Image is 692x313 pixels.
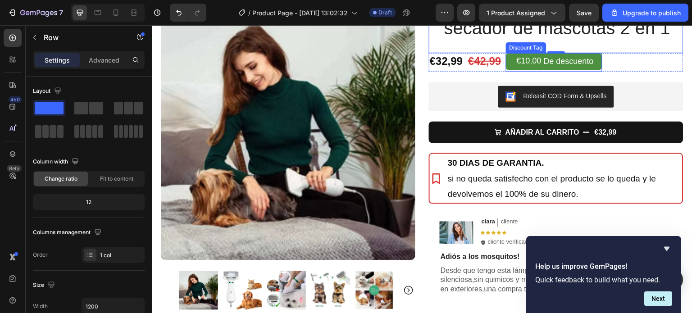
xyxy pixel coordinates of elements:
div: Width [33,302,48,310]
button: Carousel Next Arrow [251,260,262,271]
span: 1 product assigned [487,8,545,18]
div: Beta [7,165,22,172]
img: gempages_561766083317466148-48bc69e8-de8e-4ebd-88e2-0c4feca4db72.jpg [288,196,322,219]
div: Columns management [33,227,103,239]
div: Size [33,279,57,291]
strong: 30 DIAS DE GARANTIA. [296,133,392,142]
div: Undo/Redo [170,4,206,22]
button: Hide survey [661,243,672,254]
p: Row [44,32,120,43]
p: Quick feedback to build what you need. [535,276,672,284]
iframe: Design area [152,25,692,313]
div: Discount Tag [356,18,393,27]
div: €42,99 [315,28,350,44]
p: Advanced [89,55,119,65]
div: De descuento [391,30,443,43]
button: Next question [644,291,672,306]
div: €32,99 [277,28,312,44]
p: Settings [45,55,70,65]
p: Desde que tengo esta lámpara no he vuelto a sufrir [DOMAIN_NAME] silenciosa,sin quimicos y muy fá... [289,241,520,269]
p: Adiós a los mosquitos! [289,227,520,237]
span: Draft [378,9,392,17]
span: Product Page - [DATE] 13:02:32 [252,8,348,18]
span: Fit to content [100,175,133,183]
p: 7 [59,7,63,18]
div: 12 [35,196,143,209]
p: cliente [349,193,366,201]
div: 1 col [100,251,142,259]
div: Column width [33,156,81,168]
div: Layout [33,85,63,97]
div: Help us improve GemPages! [535,243,672,306]
div: Upgrade to publish [610,8,681,18]
div: €32,99 [442,100,466,115]
button: Releasit COD Form & Upsells [346,61,462,82]
div: Releasit COD Form & Upsells [372,66,455,76]
button: Save [569,4,599,22]
span: Save [577,9,592,17]
span: / [248,8,250,18]
p: si no queda satisfecho con el producto se lo queda y le devolvemos el 100% de su dinero. [296,146,529,177]
h2: Help us improve GemPages! [535,261,672,272]
div: AÑADIR AL CARRITO [354,101,428,114]
div: Order [33,251,48,259]
div: 450 [9,96,22,103]
div: €10,00 [364,30,391,42]
img: CKKYs5695_ICEAE=.webp [354,66,364,77]
button: 7 [4,4,67,22]
p: cliente verificado [336,213,380,221]
button: 1 product assigned [479,4,565,22]
button: AÑADIR AL CARRITO [277,96,532,118]
button: Upgrade to publish [602,4,688,22]
p: clara [330,193,343,201]
span: Change ratio [45,175,77,183]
